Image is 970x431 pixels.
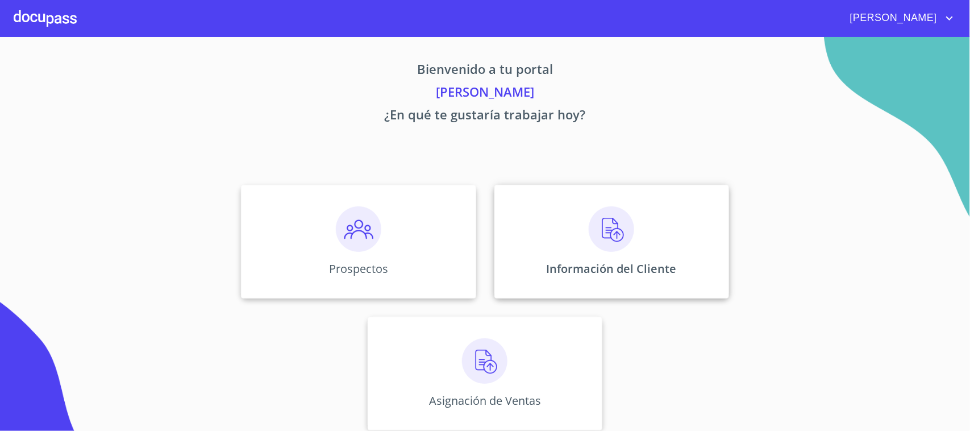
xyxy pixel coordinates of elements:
[547,261,677,276] p: Información del Cliente
[429,393,541,408] p: Asignación de Ventas
[842,9,943,27] span: [PERSON_NAME]
[336,206,381,252] img: prospectos.png
[589,206,634,252] img: carga.png
[135,105,835,128] p: ¿En qué te gustaría trabajar hoy?
[329,261,388,276] p: Prospectos
[135,60,835,82] p: Bienvenido a tu portal
[462,338,507,384] img: carga.png
[842,9,956,27] button: account of current user
[135,82,835,105] p: [PERSON_NAME]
